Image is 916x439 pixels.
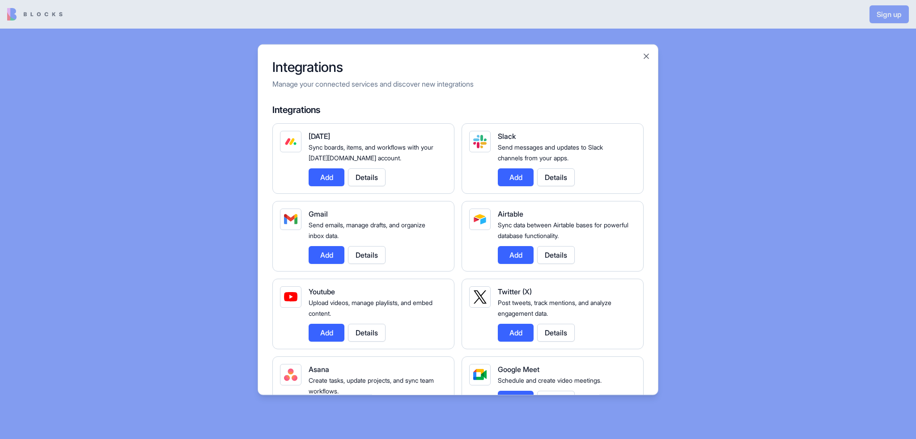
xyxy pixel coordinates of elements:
span: Airtable [498,209,523,218]
span: Create tasks, update projects, and sync team workflows. [309,376,434,394]
button: Add [309,246,344,263]
span: Youtube [309,287,335,296]
h2: Integrations [272,59,644,75]
button: Details [537,246,575,263]
button: Add [498,390,534,408]
span: Slack [498,131,516,140]
button: Details [537,390,575,408]
button: Add [498,246,534,263]
span: Asana [309,364,329,373]
button: Details [537,323,575,341]
span: Schedule and create video meetings. [498,376,602,384]
p: Manage your connected services and discover new integrations [272,78,644,89]
button: Details [348,323,386,341]
button: Add [498,323,534,341]
h4: Integrations [272,103,644,116]
button: Close [642,51,651,60]
span: Twitter (X) [498,287,532,296]
span: Post tweets, track mentions, and analyze engagement data. [498,298,611,317]
span: Sync data between Airtable bases for powerful database functionality. [498,221,628,239]
span: Send messages and updates to Slack channels from your apps. [498,143,603,161]
button: Details [348,246,386,263]
button: Add [309,323,344,341]
span: Upload videos, manage playlists, and embed content. [309,298,433,317]
span: Sync boards, items, and workflows with your [DATE][DOMAIN_NAME] account. [309,143,433,161]
button: Details [537,168,575,186]
button: Add [498,168,534,186]
span: Gmail [309,209,328,218]
span: Send emails, manage drafts, and organize inbox data. [309,221,425,239]
span: Google Meet [498,364,539,373]
button: Add [309,168,344,186]
button: Details [348,168,386,186]
span: [DATE] [309,131,330,140]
